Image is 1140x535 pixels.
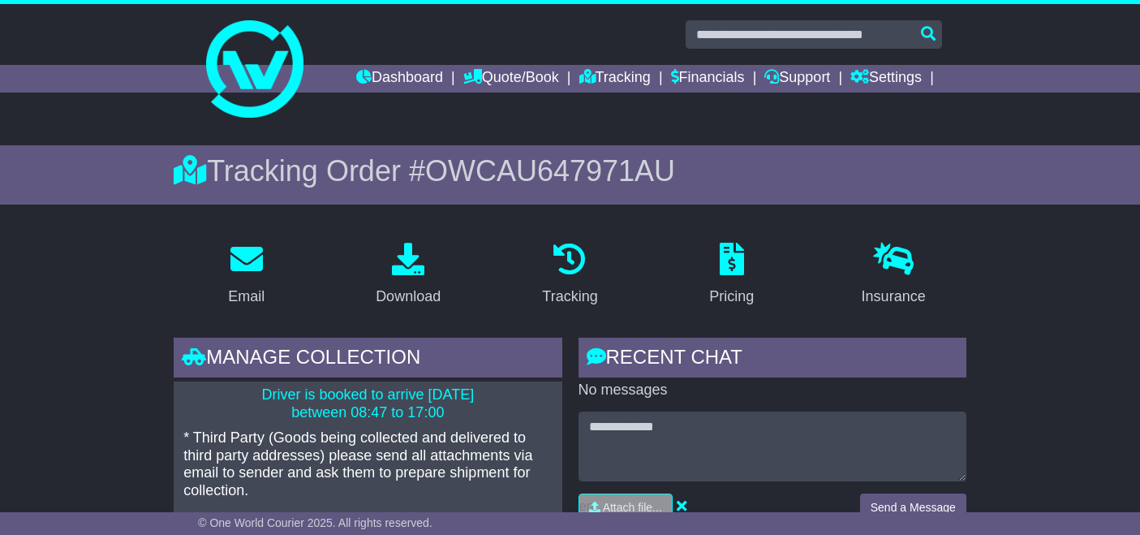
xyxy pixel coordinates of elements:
[671,65,745,93] a: Financials
[463,65,559,93] a: Quote/Book
[851,237,936,313] a: Insurance
[183,386,552,421] p: Driver is booked to arrive [DATE] between 08:47 to 17:00
[850,65,922,93] a: Settings
[217,237,275,313] a: Email
[860,494,966,522] button: Send a Message
[376,286,441,308] div: Download
[174,153,966,188] div: Tracking Order #
[425,154,675,188] span: OWCAU647971AU
[862,286,926,308] div: Insurance
[579,338,966,382] div: RECENT CHAT
[356,65,443,93] a: Dashboard
[183,429,552,499] p: * Third Party (Goods being collected and delivered to third party addresses) please send all atta...
[709,286,754,308] div: Pricing
[579,382,966,399] p: No messages
[198,516,432,529] span: © One World Courier 2025. All rights reserved.
[531,237,608,313] a: Tracking
[699,237,764,313] a: Pricing
[228,286,265,308] div: Email
[542,286,597,308] div: Tracking
[174,338,561,382] div: Manage collection
[579,65,651,93] a: Tracking
[365,237,451,313] a: Download
[764,65,830,93] a: Support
